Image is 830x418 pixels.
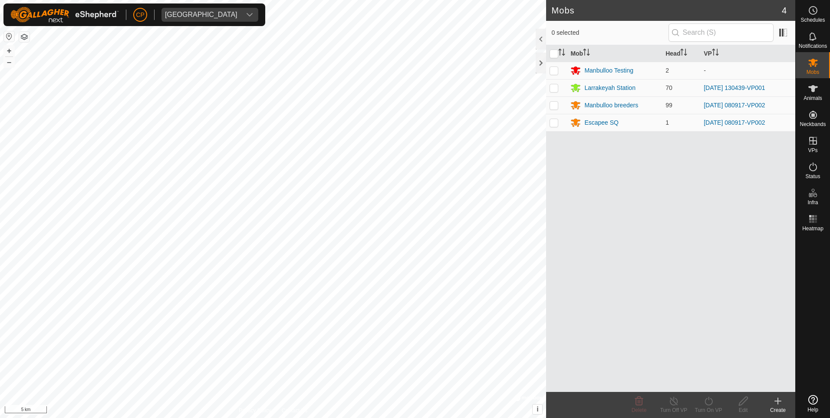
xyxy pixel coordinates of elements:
div: Manbulloo Testing [584,66,633,75]
td: - [700,62,795,79]
div: Turn On VP [691,406,726,414]
span: Schedules [800,17,825,23]
a: [DATE] 080917-VP002 [704,102,765,109]
p-sorticon: Activate to sort [558,50,565,57]
div: Larrakeyah Station [584,83,636,93]
h2: Mobs [551,5,781,16]
span: Delete [632,407,647,413]
span: Manbulloo Station [161,8,241,22]
div: Create [761,406,795,414]
span: Animals [804,96,822,101]
img: Gallagher Logo [10,7,119,23]
th: Head [662,45,700,62]
a: Privacy Policy [239,407,271,415]
span: Status [805,174,820,179]
div: Turn Off VP [656,406,691,414]
span: VPs [808,148,817,153]
span: 2 [665,67,669,74]
a: [DATE] 080917-VP002 [704,119,765,126]
p-sorticon: Activate to sort [680,50,687,57]
a: Contact Us [282,407,307,415]
input: Search (S) [669,23,774,42]
th: Mob [567,45,662,62]
span: 70 [665,84,672,91]
span: CP [136,10,144,20]
button: + [4,46,14,56]
span: Mobs [807,70,819,75]
div: Edit [726,406,761,414]
p-sorticon: Activate to sort [583,50,590,57]
span: Neckbands [800,122,826,127]
span: Help [807,407,818,412]
div: dropdown trigger [241,8,258,22]
th: VP [700,45,795,62]
span: 0 selected [551,28,668,37]
a: Help [796,391,830,416]
button: Map Layers [19,32,30,42]
a: [DATE] 130439-VP001 [704,84,765,91]
div: [GEOGRAPHIC_DATA] [165,11,237,18]
button: – [4,57,14,67]
p-sorticon: Activate to sort [712,50,719,57]
span: Infra [807,200,818,205]
span: i [537,405,538,413]
span: Notifications [799,43,827,49]
div: Manbulloo breeders [584,101,638,110]
span: 4 [782,4,787,17]
span: Heatmap [802,226,823,231]
button: i [533,405,542,414]
span: 99 [665,102,672,109]
span: 1 [665,119,669,126]
button: Reset Map [4,31,14,42]
div: Escapee SQ [584,118,619,127]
